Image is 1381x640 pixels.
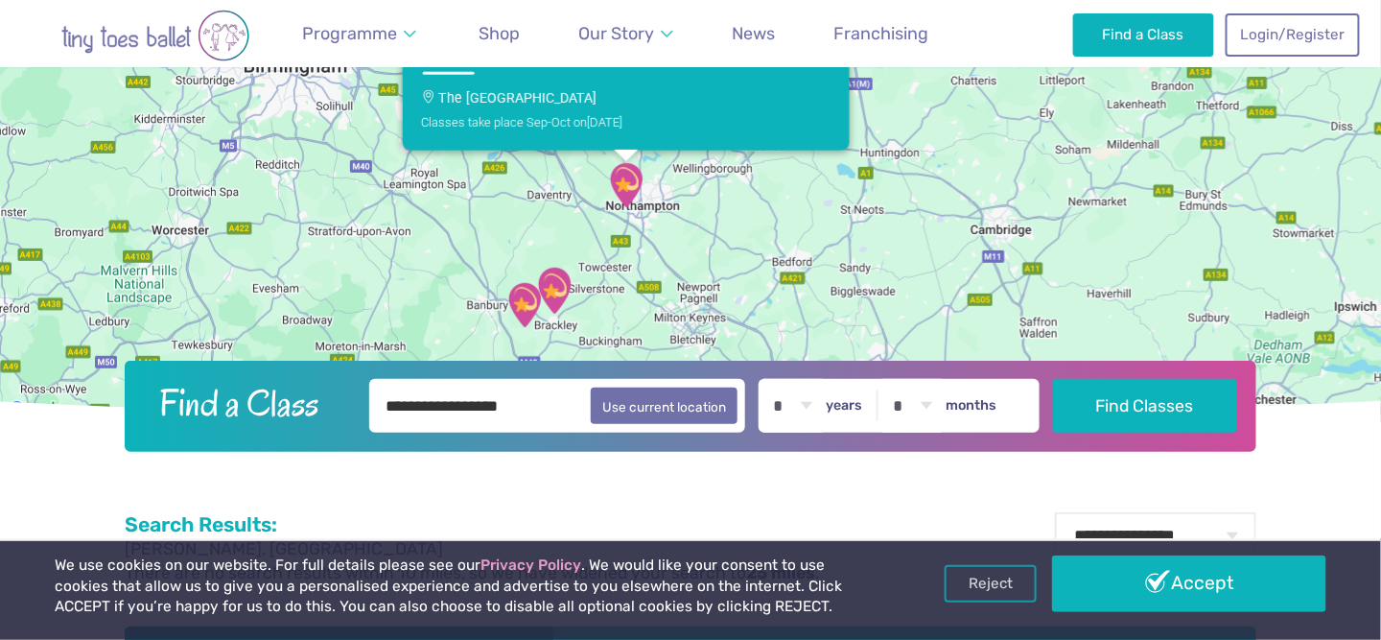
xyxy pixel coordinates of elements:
button: Find Classes [1053,379,1238,433]
p: We use cookies on our website. For full details please see our . We would like your consent to us... [55,556,881,618]
img: tiny toes ballet [21,10,290,61]
div: Newbottle & Charlton CofE school [501,281,549,329]
h2: Find a Class [144,379,357,427]
div: Classes take place Sep-Oct on [421,114,831,129]
div: The Radstone Primary School [530,268,578,316]
p: The [GEOGRAPHIC_DATA] [421,90,831,106]
span: Our Story [578,23,654,43]
a: News [724,12,784,56]
div: Egerton Hall [530,266,578,314]
img: Google [5,397,68,422]
a: Reject [945,565,1037,602]
span: Franchising [834,23,929,43]
span: Shop [480,23,521,43]
p: [PERSON_NAME], [GEOGRAPHIC_DATA] [125,537,819,561]
a: Privacy Policy [480,557,581,574]
span: [DATE] [587,114,622,129]
h2: Search Results: [125,512,819,537]
label: years [827,397,863,415]
a: Franchising [826,12,938,56]
a: Accept [1052,556,1326,611]
a: Open this area in Google Maps (opens a new window) [5,397,68,422]
a: Login/Register [1226,13,1360,56]
button: Use current location [591,388,737,424]
label: months [946,397,996,415]
a: Shop [471,12,529,56]
a: Our Story [570,12,683,56]
a: Programme [293,12,426,56]
a: Find a Class [1073,13,1214,56]
span: Programme [302,23,397,43]
div: The Elgar centre [602,161,650,209]
a: [GEOGRAPHIC_DATA], [GEOGRAPHIC_DATA]The [GEOGRAPHIC_DATA]Classes take place Sep-Oct on[DATE] [403,33,850,151]
span: News [733,23,776,43]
